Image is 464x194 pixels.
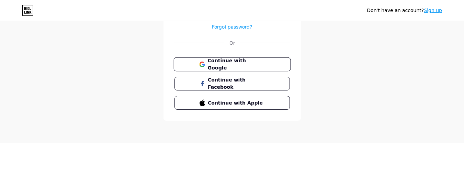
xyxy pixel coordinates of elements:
span: Continue with Facebook [208,76,264,91]
button: Continue with Google [173,57,291,72]
button: Continue with Facebook [174,77,290,90]
div: Don't have an account? [367,7,442,14]
span: Continue with Apple [208,99,264,107]
div: Or [229,39,235,46]
button: Continue with Apple [174,96,290,110]
a: Sign up [424,8,442,13]
a: Continue with Google [174,57,290,71]
span: Continue with Google [207,57,265,72]
a: Forgot password? [212,23,252,30]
